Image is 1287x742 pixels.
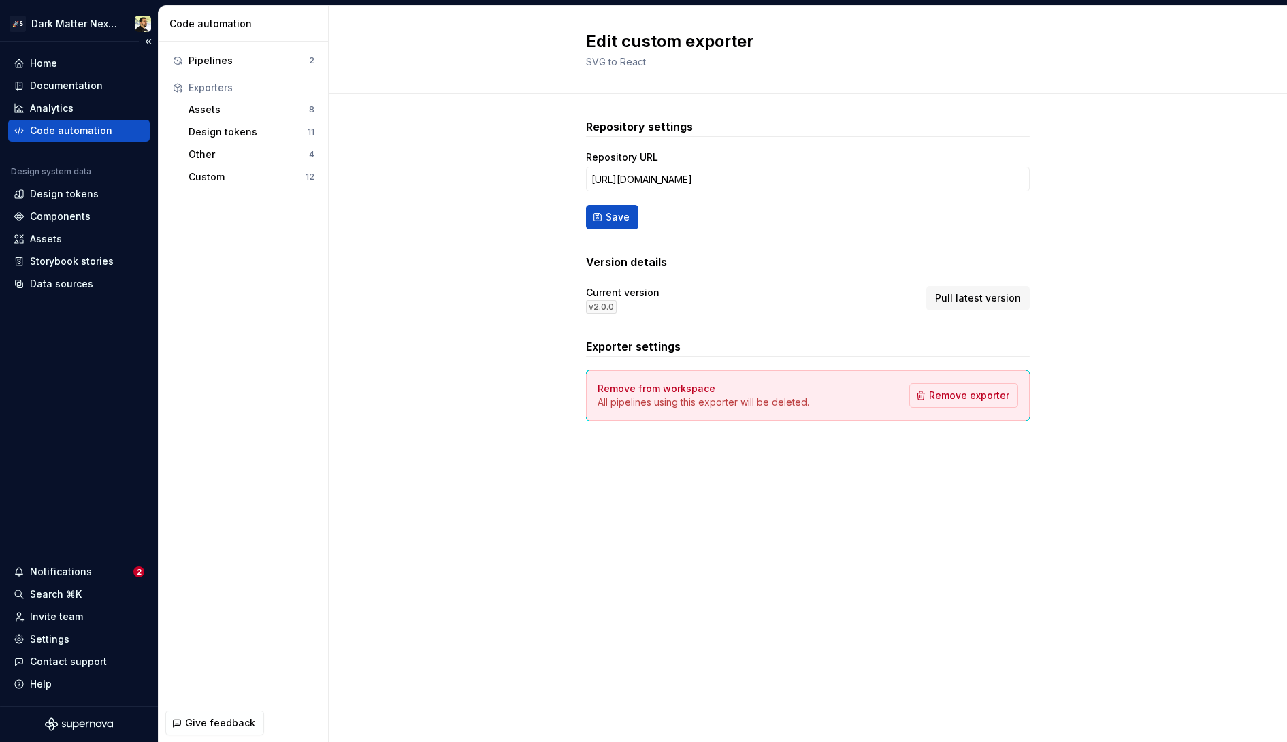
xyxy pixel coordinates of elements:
a: Home [8,52,150,74]
img: Honza Toman [135,16,151,32]
h4: Remove from workspace [598,382,715,396]
a: Invite team [8,606,150,628]
div: Other [189,148,309,161]
div: Code automation [30,124,112,138]
svg: Supernova Logo [45,717,113,731]
label: Repository URL [586,150,658,164]
div: 2 [309,55,314,66]
h3: Version details [586,254,1030,270]
button: Search ⌘K [8,583,150,605]
p: All pipelines using this exporter will be deleted. [598,396,809,409]
button: Notifications2 [8,561,150,583]
div: Analytics [30,101,74,115]
div: Documentation [30,79,103,93]
div: Invite team [30,610,83,624]
a: Documentation [8,75,150,97]
div: Components [30,210,91,223]
a: Assets [8,228,150,250]
a: Storybook stories [8,251,150,272]
a: Settings [8,628,150,650]
div: 🚀S [10,16,26,32]
span: Pull latest version [935,291,1021,305]
div: Design system data [11,166,91,177]
button: Pull latest version [926,286,1030,310]
div: Code automation [169,17,323,31]
div: Current version [586,286,659,300]
span: Give feedback [185,716,255,730]
button: Assets8 [183,99,320,120]
button: 🚀SDark Matter Next GenHonza Toman [3,9,155,38]
a: Design tokens [8,183,150,205]
button: Custom12 [183,166,320,188]
a: Data sources [8,273,150,295]
span: Save [606,210,630,224]
button: Contact support [8,651,150,673]
button: Give feedback [165,711,264,735]
button: Remove exporter [909,383,1018,408]
div: v 2.0.0 [586,300,617,314]
div: Data sources [30,277,93,291]
div: 11 [308,127,314,138]
div: Help [30,677,52,691]
button: Collapse sidebar [139,32,158,51]
div: Design tokens [189,125,308,139]
h3: Repository settings [586,118,1030,135]
div: Assets [189,103,309,116]
div: Storybook stories [30,255,114,268]
button: Help [8,673,150,695]
div: Dark Matter Next Gen [31,17,118,31]
button: Design tokens11 [183,121,320,143]
span: SVG to React [586,56,646,67]
div: Search ⌘K [30,587,82,601]
span: 2 [133,566,144,577]
div: Settings [30,632,69,646]
div: Contact support [30,655,107,668]
a: Code automation [8,120,150,142]
div: Exporters [189,81,314,95]
div: Home [30,57,57,70]
span: Remove exporter [929,389,1009,402]
button: Pipelines2 [167,50,320,71]
div: 8 [309,104,314,115]
button: Other4 [183,144,320,165]
button: Save [586,205,638,229]
a: Components [8,206,150,227]
div: Design tokens [30,187,99,201]
div: Custom [189,170,306,184]
div: 12 [306,172,314,182]
a: Analytics [8,97,150,119]
div: Assets [30,232,62,246]
div: Notifications [30,565,92,579]
h3: Exporter settings [586,338,1030,355]
div: 4 [309,149,314,160]
h2: Edit custom exporter [586,31,1013,52]
div: Pipelines [189,54,309,67]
